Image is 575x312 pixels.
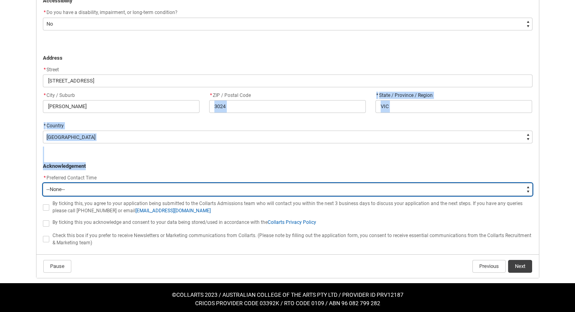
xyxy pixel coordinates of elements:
span: Street [43,67,59,72]
button: Previous [472,260,506,273]
span: ZIP / Postal Code [209,93,251,98]
strong: Acknowledgement [43,163,86,169]
span: By ticking this you acknowledge and consent to your data being stored/used in accordance with the [52,219,316,225]
span: State / Province / Region [375,93,433,98]
abbr: required [44,67,46,72]
abbr: required [210,93,212,98]
a: Collarts Privacy Policy [268,219,316,225]
abbr: required [44,175,46,181]
span: City / Suburb [43,93,75,98]
span: Check this box if you prefer to receive Newsletters or Marketing communications from Collarts. (P... [52,233,531,246]
abbr: required [44,93,46,98]
button: Pause [43,260,71,273]
span: By ticking this, you agree to your application being submitted to the Collarts Admissions team wh... [52,201,523,213]
abbr: required [44,10,46,15]
span: Do you have a disability, impairment, or long-term condition? [46,10,178,15]
span: Country [46,123,64,129]
strong: Address [43,55,63,61]
abbr: required [376,93,378,98]
span: Preferred Contact Time [46,175,97,181]
a: [EMAIL_ADDRESS][DOMAIN_NAME] [135,208,211,213]
abbr: required [44,123,46,129]
button: Next [508,260,532,273]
